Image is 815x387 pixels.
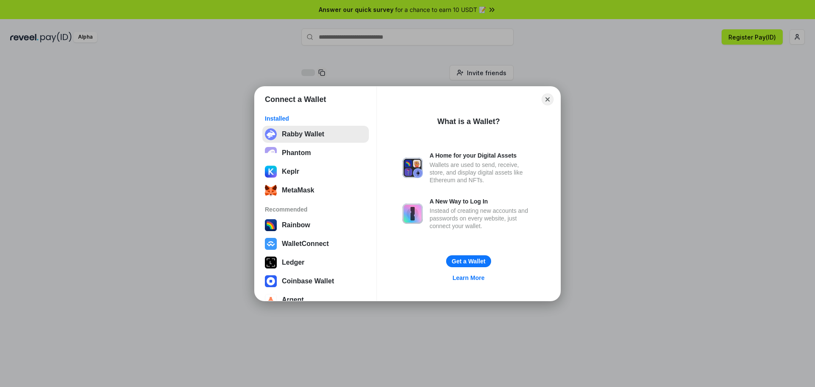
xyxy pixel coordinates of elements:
button: Rabby Wallet [262,126,369,143]
div: Learn More [452,274,484,282]
img: svg+xml,%3Csvg%20width%3D%22120%22%20height%3D%22120%22%20viewBox%3D%220%200%20120%20120%22%20fil... [265,219,277,231]
button: Close [542,93,554,105]
img: svg+xml,%3Csvg%20xmlns%3D%22http%3A%2F%2Fwww.w3.org%2F2000%2Fsvg%22%20fill%3D%22none%22%20viewBox... [402,203,423,224]
div: Recommended [265,206,366,213]
div: Get a Wallet [452,257,486,265]
div: Keplr [282,168,299,175]
div: A Home for your Digital Assets [430,152,535,159]
div: MetaMask [282,186,314,194]
img: svg+xml,%3Csvg%20xmlns%3D%22http%3A%2F%2Fwww.w3.org%2F2000%2Fsvg%22%20fill%3D%22none%22%20viewBox... [402,158,423,178]
div: A New Way to Log In [430,198,535,205]
img: ByMCUfJCc2WaAAAAAElFTkSuQmCC [265,166,277,178]
div: WalletConnect [282,240,329,248]
button: WalletConnect [262,235,369,252]
button: Argent [262,291,369,308]
div: Coinbase Wallet [282,277,334,285]
div: Phantom [282,149,311,157]
button: Rainbow [262,217,369,234]
div: Rabby Wallet [282,130,324,138]
button: Phantom [262,144,369,161]
img: svg+xml;base64,PHN2ZyB3aWR0aD0iMzUiIGhlaWdodD0iMzQiIHZpZXdCb3g9IjAgMCAzNSAzNCIgZmlsbD0ibm9uZSIgeG... [265,184,277,196]
div: Instead of creating new accounts and passwords on every website, just connect your wallet. [430,207,535,230]
button: Ledger [262,254,369,271]
button: MetaMask [262,182,369,199]
a: Learn More [447,272,489,283]
h1: Connect a Wallet [265,94,326,105]
div: What is a Wallet? [437,116,500,127]
div: Wallets are used to send, receive, store, and display digital assets like Ethereum and NFTs. [430,161,535,184]
button: Coinbase Wallet [262,273,369,290]
img: svg+xml;base64,PHN2ZyB3aWR0aD0iMzIiIGhlaWdodD0iMzIiIHZpZXdCb3g9IjAgMCAzMiAzMiIgZmlsbD0ibm9uZSIgeG... [265,128,277,140]
button: Keplr [262,163,369,180]
button: Get a Wallet [446,255,491,267]
div: Argent [282,296,304,304]
img: svg+xml,%3Csvg%20xmlns%3D%22http%3A%2F%2Fwww.w3.org%2F2000%2Fsvg%22%20width%3D%2228%22%20height%3... [265,257,277,268]
img: svg+xml,%3Csvg%20width%3D%2228%22%20height%3D%2228%22%20viewBox%3D%220%200%2028%2028%22%20fill%3D... [265,294,277,306]
img: svg+xml,%3Csvg%20width%3D%2228%22%20height%3D%2228%22%20viewBox%3D%220%200%2028%2028%22%20fill%3D... [265,275,277,287]
img: epq2vO3P5aLWl15yRS7Q49p1fHTx2Sgh99jU3kfXv7cnPATIVQHAx5oQs66JWv3SWEjHOsb3kKgmE5WNBxBId7C8gm8wEgOvz... [265,147,277,159]
img: svg+xml,%3Csvg%20width%3D%2228%22%20height%3D%2228%22%20viewBox%3D%220%200%2028%2028%22%20fill%3D... [265,238,277,250]
div: Ledger [282,259,304,266]
div: Installed [265,115,366,122]
div: Rainbow [282,221,310,229]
